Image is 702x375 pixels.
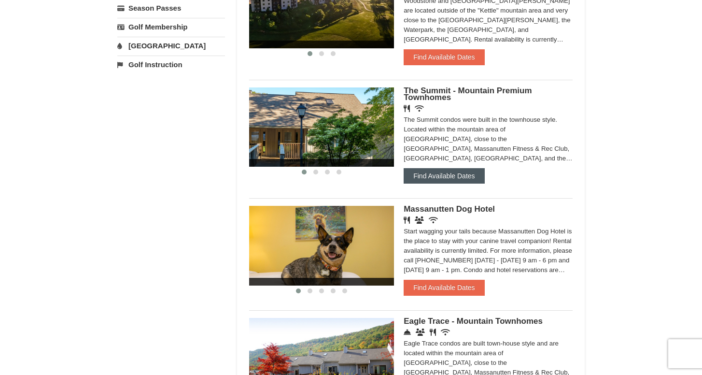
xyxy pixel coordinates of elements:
span: Massanutten Dog Hotel [404,204,495,214]
i: Banquet Facilities [415,216,424,224]
span: The Summit - Mountain Premium Townhomes [404,86,532,102]
i: Wireless Internet (free) [415,105,424,112]
i: Restaurant [404,216,410,224]
button: Find Available Dates [404,168,484,184]
a: Golf Membership [117,18,225,36]
span: Eagle Trace - Mountain Townhomes [404,317,543,326]
a: Golf Instruction [117,56,225,73]
i: Restaurant [430,329,436,336]
div: Start wagging your tails because Massanutten Dog Hotel is the place to stay with your canine trav... [404,227,573,275]
i: Wireless Internet (free) [441,329,450,336]
div: The Summit condos were built in the townhouse style. Located within the mountain area of [GEOGRAP... [404,115,573,163]
button: Find Available Dates [404,280,484,295]
button: Find Available Dates [404,49,484,65]
a: [GEOGRAPHIC_DATA] [117,37,225,55]
i: Wireless Internet (free) [429,216,438,224]
i: Restaurant [404,105,410,112]
i: Conference Facilities [416,329,425,336]
i: Concierge Desk [404,329,411,336]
